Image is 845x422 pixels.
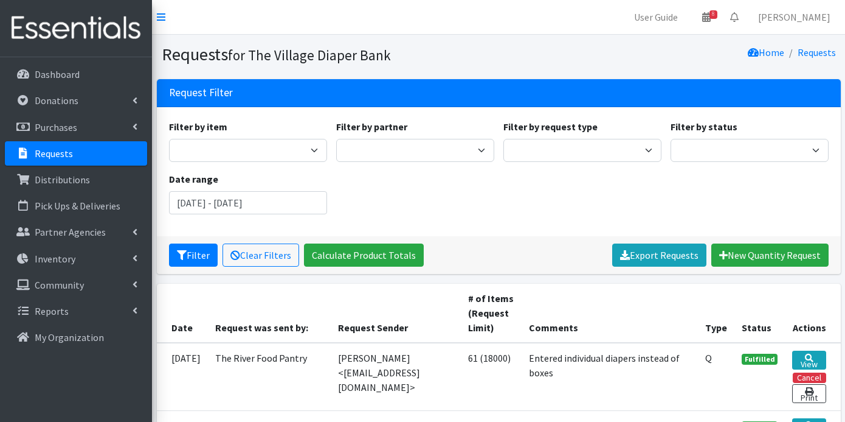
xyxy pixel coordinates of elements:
[35,226,106,238] p: Partner Agencies
[711,244,829,267] a: New Quantity Request
[5,247,147,271] a: Inventory
[35,68,80,80] p: Dashboard
[522,284,698,343] th: Comments
[5,115,147,139] a: Purchases
[331,343,460,411] td: [PERSON_NAME] <[EMAIL_ADDRESS][DOMAIN_NAME]>
[169,172,218,186] label: Date range
[35,279,84,291] p: Community
[304,244,424,267] a: Calculate Product Totals
[208,343,331,411] td: The River Food Pantry
[162,44,494,65] h1: Requests
[624,5,688,29] a: User Guide
[705,352,712,364] abbr: Quantity
[742,354,778,365] span: Fulfilled
[792,351,826,370] a: View
[461,284,522,343] th: # of Items (Request Limit)
[169,244,218,267] button: Filter
[35,147,73,160] p: Requests
[709,10,717,19] span: 8
[5,299,147,323] a: Reports
[792,384,826,403] a: Print
[503,119,598,134] label: Filter by request type
[522,343,698,411] td: Entered individual diapers instead of boxes
[798,46,836,58] a: Requests
[169,191,327,214] input: January 1, 2011 - December 31, 2011
[35,200,120,212] p: Pick Ups & Deliveries
[698,284,734,343] th: Type
[208,284,331,343] th: Request was sent by:
[5,167,147,192] a: Distributions
[5,325,147,350] a: My Organization
[169,86,233,99] h3: Request Filter
[748,46,784,58] a: Home
[461,343,522,411] td: 61 (18000)
[612,244,706,267] a: Export Requests
[734,284,785,343] th: Status
[748,5,840,29] a: [PERSON_NAME]
[35,331,104,343] p: My Organization
[692,5,720,29] a: 8
[222,244,299,267] a: Clear Filters
[35,253,75,265] p: Inventory
[336,119,407,134] label: Filter by partner
[5,8,147,49] img: HumanEssentials
[5,220,147,244] a: Partner Agencies
[35,121,77,133] p: Purchases
[5,194,147,218] a: Pick Ups & Deliveries
[5,62,147,86] a: Dashboard
[331,284,460,343] th: Request Sender
[228,46,391,64] small: for The Village Diaper Bank
[671,119,737,134] label: Filter by status
[5,88,147,113] a: Donations
[785,284,840,343] th: Actions
[793,373,826,383] button: Cancel
[35,174,90,186] p: Distributions
[157,284,208,343] th: Date
[35,305,69,317] p: Reports
[5,141,147,166] a: Requests
[35,94,78,107] p: Donations
[5,273,147,297] a: Community
[169,119,227,134] label: Filter by item
[157,343,208,411] td: [DATE]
